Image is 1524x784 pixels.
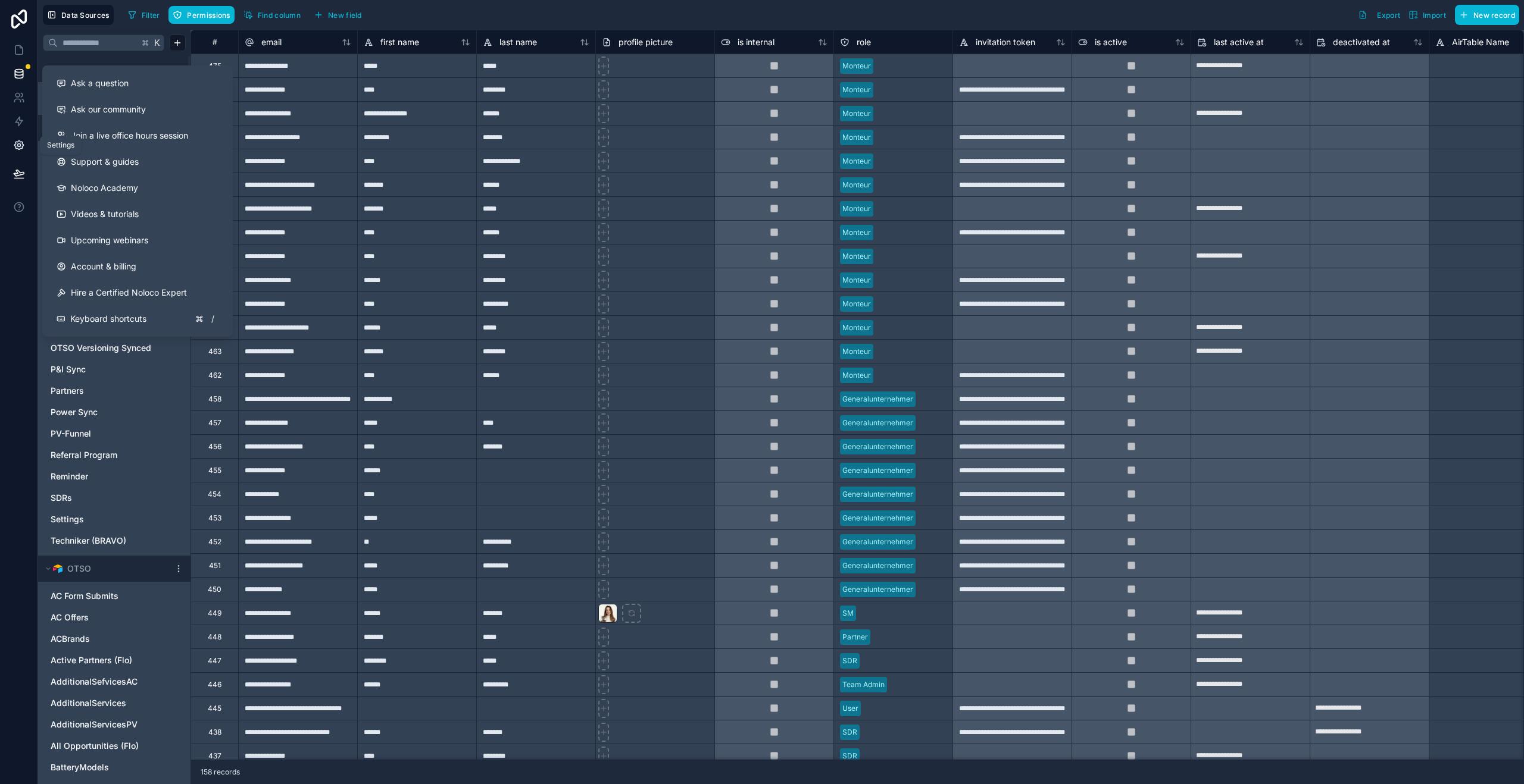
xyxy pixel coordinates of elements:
div: Settings [45,510,183,529]
a: BatteryModels [51,761,154,773]
div: 455 [208,466,221,475]
span: is internal [738,36,775,48]
div: PV-Funnel [45,424,183,443]
button: Permissions [168,6,234,24]
div: SDR [842,727,857,738]
div: 475 [208,61,221,71]
div: Monteur [842,156,871,167]
div: Monteur [842,108,871,119]
span: New record [1473,11,1515,20]
div: Team Admin [842,679,885,690]
div: Referral Program [45,446,183,465]
div: 458 [208,394,221,404]
div: All Opportunities (Flo) [45,736,183,755]
span: invitation token [976,36,1035,48]
div: 453 [208,513,221,523]
div: Partner [842,632,868,642]
span: deactivated at [1333,36,1390,48]
div: AdditionalServicesPV [45,715,183,734]
div: Reminder [45,467,183,486]
div: 451 [209,561,221,570]
div: 463 [208,347,221,356]
div: BatteryModels [45,758,183,777]
span: AC Form Submits [51,590,118,602]
span: Ask our community [71,104,146,115]
button: Ask a question [47,70,228,96]
a: AC Offers [51,611,154,623]
div: Generalunternehmer [842,465,913,476]
div: P&I Sync [45,360,183,379]
span: Filter [142,11,160,20]
a: Account & billing [47,253,228,280]
div: AdditionalSefvicesAC [45,672,183,691]
button: Keyboard shortcuts/ [47,306,228,332]
a: Settings [51,513,154,525]
span: profile picture [619,36,673,48]
button: Hire a Certified Noloco Expert [47,280,228,306]
div: Monteur [842,346,871,357]
span: first name [380,36,419,48]
a: AC Form Submits [51,590,154,602]
span: Find column [258,11,301,20]
div: 462 [208,371,221,380]
span: K [153,39,161,47]
div: Generalunternehmer [842,441,913,452]
div: 437 [208,751,221,761]
a: P&I Sync [51,363,154,375]
span: Active Partners (Flo) [51,654,132,666]
a: Support & guides [47,149,228,175]
span: / [208,314,217,324]
span: Hire a Certified Noloco Expert [71,287,187,299]
a: Join a live office hours session [47,123,228,149]
a: Videos & tutorials [47,201,228,227]
span: Reminder [51,471,88,482]
div: Generalunternehmer [842,560,913,571]
div: 445 [208,704,221,713]
div: 452 [208,537,221,547]
span: Noloco Academy [71,182,138,194]
span: Videos & tutorials [71,208,139,220]
div: Monteur [842,180,871,190]
div: Monteur [842,251,871,262]
a: ACBrands [51,633,154,645]
div: OTSO Versioning Synced [45,338,183,357]
a: AdditionalServices [51,697,154,709]
div: Monteur [842,61,871,71]
span: Ask a question [71,77,129,89]
button: New field [310,6,366,24]
div: 448 [208,632,221,642]
a: OTSO Versioning Synced [51,342,154,354]
a: Permissions [168,6,239,24]
span: AirTable Name [1452,36,1509,48]
span: BatteryModels [51,761,109,773]
div: 449 [208,609,221,618]
div: Generalunternehmer [842,584,913,595]
span: P&I Sync [51,363,86,375]
div: Generalunternehmer [842,418,913,428]
a: Reminder [51,471,154,482]
span: Account & billing [71,261,136,272]
a: Partners [51,385,154,397]
span: AdditionalServicesPV [51,719,138,730]
div: Monteur [842,370,871,381]
div: 454 [208,490,221,499]
a: Upcoming webinars [47,227,228,253]
div: 450 [208,585,221,594]
div: Monteur [842,132,871,143]
a: Referral Program [51,449,154,461]
div: Generalunternehmer [842,394,913,404]
button: Find column [239,6,305,24]
button: New record [1455,5,1519,25]
div: AC Offers [45,608,183,627]
span: OTSO [67,563,91,575]
a: Techniker (BRAVO) [51,535,154,547]
a: Active Partners (Flo) [51,654,154,666]
div: Monteur [842,275,871,286]
div: 447 [208,656,221,666]
span: Noloco tables [53,63,108,75]
span: AdditionalServices [51,697,126,709]
div: SDRs [45,488,183,507]
button: Filter [123,6,164,24]
div: SDR [842,751,857,761]
div: Techniker (BRAVO) [45,531,183,550]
